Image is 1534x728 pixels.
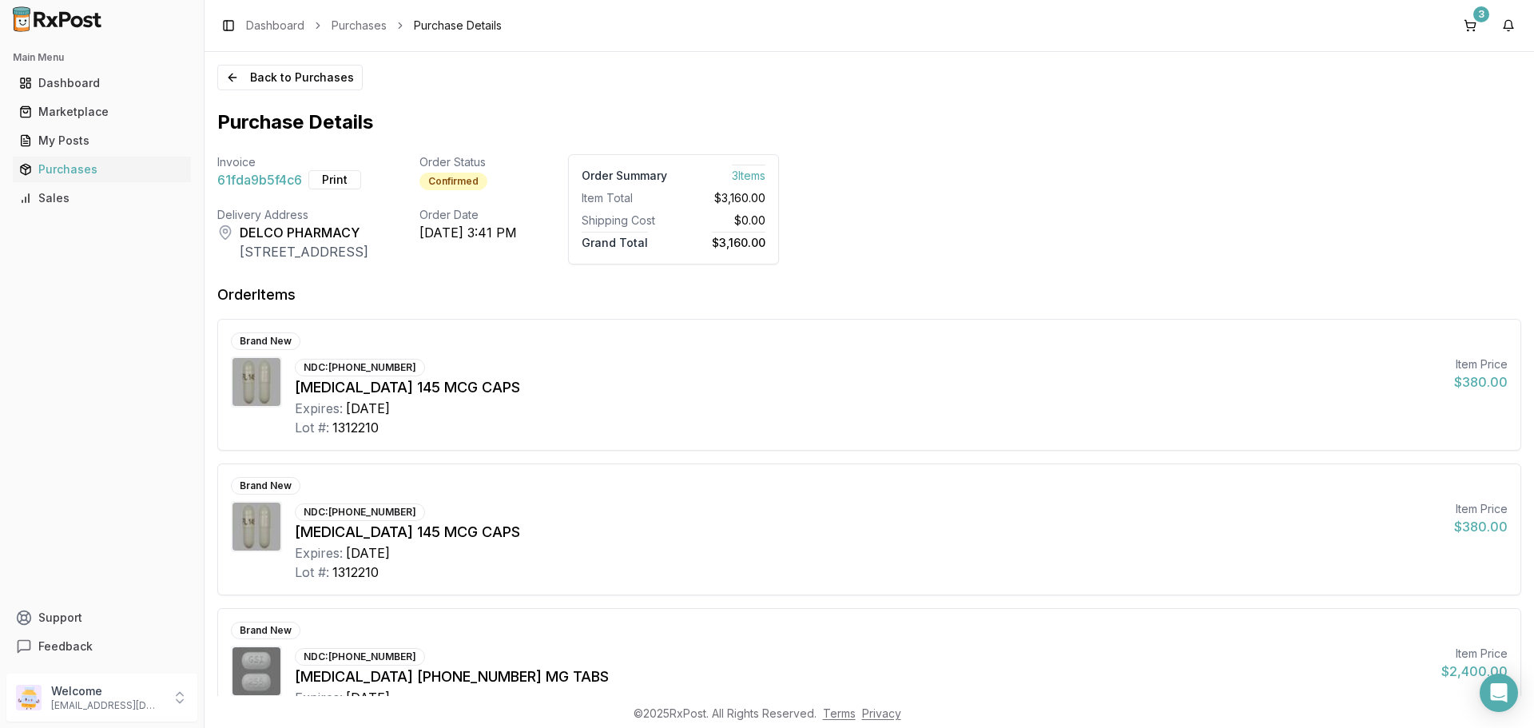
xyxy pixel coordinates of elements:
[1457,13,1483,38] button: 3
[295,521,1441,543] div: [MEDICAL_DATA] 145 MCG CAPS
[13,97,191,126] a: Marketplace
[714,190,765,206] span: $3,160.00
[232,358,280,406] img: Linzess 145 MCG CAPS
[1441,662,1508,681] div: $2,400.00
[295,503,425,521] div: NDC: [PHONE_NUMBER]
[308,170,361,189] button: Print
[680,213,765,229] div: $0.00
[231,477,300,495] div: Brand New
[1454,356,1508,372] div: Item Price
[13,184,191,213] a: Sales
[232,647,280,695] img: Odefsey 200-25-25 MG TABS
[19,190,185,206] div: Sales
[419,207,517,223] div: Order Date
[246,18,304,34] a: Dashboard
[6,185,197,211] button: Sales
[1473,6,1489,22] div: 3
[16,685,42,710] img: User avatar
[6,603,197,632] button: Support
[38,638,93,654] span: Feedback
[1454,501,1508,517] div: Item Price
[51,699,162,712] p: [EMAIL_ADDRESS][DOMAIN_NAME]
[19,133,185,149] div: My Posts
[419,154,517,170] div: Order Status
[712,232,765,249] span: $3,160.00
[217,65,363,90] button: Back to Purchases
[295,376,1441,399] div: [MEDICAL_DATA] 145 MCG CAPS
[332,563,379,582] div: 1312210
[419,173,487,190] div: Confirmed
[346,688,390,707] div: [DATE]
[582,232,648,249] span: Grand Total
[1454,372,1508,392] div: $380.00
[419,223,517,242] div: [DATE] 3:41 PM
[582,190,667,206] div: Item Total
[732,165,765,182] span: 3 Item s
[51,683,162,699] p: Welcome
[19,104,185,120] div: Marketplace
[295,563,329,582] div: Lot #:
[6,99,197,125] button: Marketplace
[823,706,856,720] a: Terms
[217,284,296,306] div: Order Items
[295,359,425,376] div: NDC: [PHONE_NUMBER]
[582,168,667,184] div: Order Summary
[414,18,502,34] span: Purchase Details
[6,128,197,153] button: My Posts
[295,543,343,563] div: Expires:
[295,666,1429,688] div: [MEDICAL_DATA] [PHONE_NUMBER] MG TABS
[6,632,197,661] button: Feedback
[13,51,191,64] h2: Main Menu
[19,161,185,177] div: Purchases
[13,69,191,97] a: Dashboard
[1441,646,1508,662] div: Item Price
[295,418,329,437] div: Lot #:
[6,157,197,182] button: Purchases
[246,18,502,34] nav: breadcrumb
[332,418,379,437] div: 1312210
[231,332,300,350] div: Brand New
[217,154,368,170] div: Invoice
[346,543,390,563] div: [DATE]
[217,170,302,189] span: 61fda9b5f4c6
[240,242,368,261] div: [STREET_ADDRESS]
[346,399,390,418] div: [DATE]
[232,503,280,551] img: Linzess 145 MCG CAPS
[862,706,901,720] a: Privacy
[6,70,197,96] button: Dashboard
[19,75,185,91] div: Dashboard
[240,223,368,242] div: DELCO PHARMACY
[217,207,368,223] div: Delivery Address
[295,648,425,666] div: NDC: [PHONE_NUMBER]
[582,213,667,229] div: Shipping Cost
[13,126,191,155] a: My Posts
[295,399,343,418] div: Expires:
[1454,517,1508,536] div: $380.00
[295,688,343,707] div: Expires:
[332,18,387,34] a: Purchases
[6,6,109,32] img: RxPost Logo
[13,155,191,184] a: Purchases
[217,109,373,135] h1: Purchase Details
[1480,674,1518,712] div: Open Intercom Messenger
[231,622,300,639] div: Brand New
